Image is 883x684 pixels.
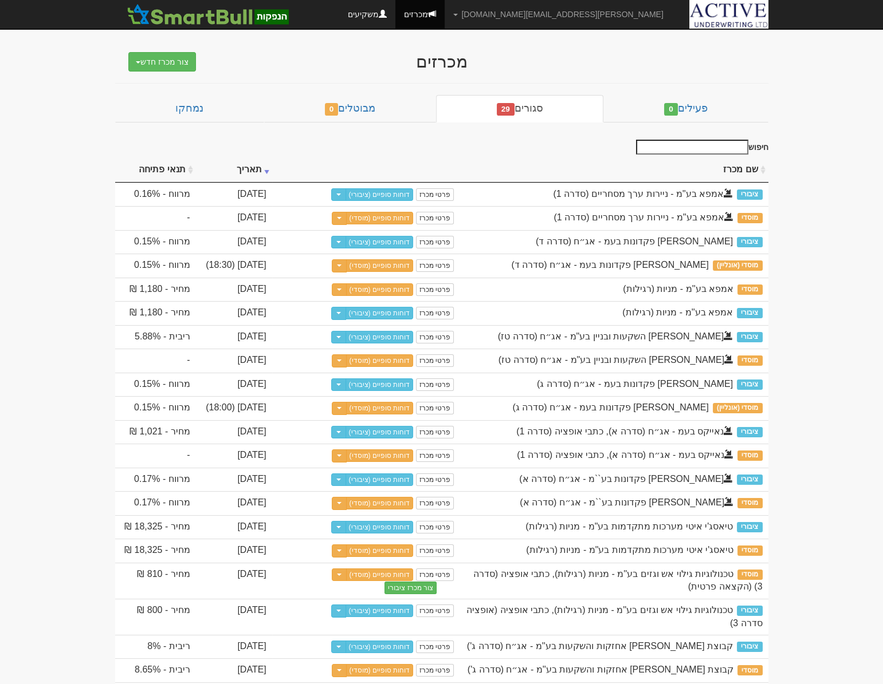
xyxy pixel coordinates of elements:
td: [DATE] (18:00) [196,396,272,420]
a: פרטי מכרז [416,259,454,272]
th: תאריך : activate to sort column ascending [196,157,272,183]
td: מרווח - 0.16% [115,183,196,207]
span: מוסדי [737,570,762,580]
a: דוחות סופיים (מוסדי) [346,283,414,296]
a: פרטי מכרז [416,236,454,248]
a: דוחות סופיים (מוסדי) [346,497,414,509]
td: [DATE] [196,230,272,254]
span: פרשקובסקי השקעות ובניין בע"מ - אג״ח (סדרה טז) [499,355,733,365]
a: פרטי מכרז [416,604,454,617]
span: טכנולוגיות גילוי אש וגזים בע''מ - מניות (רגילות), כתבי אופציה (סדרה 3) (הקצאה פרטית) [473,569,763,592]
span: מוסדי [737,665,762,675]
label: חיפוש [632,140,768,155]
td: מחיר - 810 ₪ [115,563,196,599]
td: - [115,349,196,373]
a: דוחות סופיים (מוסדי) [346,449,414,462]
a: סגורים [436,95,604,122]
span: 29 [497,103,515,116]
a: מבוטלים [264,95,436,122]
span: נאייקס בעמ - אג״ח (סדרה א), כתבי אופציה (סדרה 1) [517,450,733,460]
a: דוחות סופיים (ציבורי) [346,426,414,438]
td: [DATE] [196,635,272,659]
span: ספיר פקדונות בעמ - אג״ח (סדרה ג) [513,402,709,412]
td: מחיר - 1,180 ₪ [115,301,196,325]
td: מרווח - 0.15% [115,230,196,254]
td: מרווח - 0.17% [115,491,196,515]
a: פרטי מכרז [416,331,454,343]
a: דוחות סופיים (ציבורי) [346,307,414,319]
a: פעילים [603,95,768,122]
span: 0 [664,103,678,116]
td: מחיר - 1,180 ₪ [115,278,196,302]
span: ספיר פקדונות בע``מ - אג״ח (סדרה א) [519,474,733,484]
a: פרטי מכרז [416,473,454,486]
td: [DATE] [196,658,272,682]
a: פרטי מכרז [416,449,454,462]
a: פרטי מכרז [416,354,454,367]
th: שם מכרז : activate to sort column ascending [460,157,768,183]
td: [DATE] [196,278,272,302]
span: מוסדי [737,355,762,366]
span: ציבורי [737,427,762,437]
td: [DATE] [196,325,272,349]
button: צור מכרז חדש [128,52,197,72]
a: פרטי מכרז [416,307,454,319]
a: פרטי מכרז [416,212,454,224]
span: ציבורי [737,522,762,532]
td: מרווח - 0.17% [115,468,196,492]
span: נאייקס בעמ - אג״ח (סדרה א), כתבי אופציה (סדרה 1) [516,426,733,436]
a: דוחות סופיים (ציבורי) [346,604,414,617]
td: מחיר - 1,021 ₪ [115,420,196,444]
a: פרטי מכרז [416,521,454,533]
img: SmartBull Logo [124,3,292,26]
span: מוסדי [737,284,762,295]
div: מכרזים [218,52,665,71]
span: טיאסג'י איטי מערכות מתקדמות בע"מ - מניות (רגילות) [525,521,733,531]
span: מוסדי (אונליין) [713,260,763,271]
a: דוחות סופיים (מוסדי) [346,544,414,557]
a: פרטי מכרז [416,544,454,557]
a: פרטי מכרז [416,426,454,438]
td: מרווח - 0.15% [115,396,196,420]
a: דוחות סופיים (ציבורי) [346,640,414,653]
td: [DATE] [196,349,272,373]
td: - [115,444,196,468]
span: מוסדי [737,498,762,508]
td: מרווח - 0.15% [115,373,196,397]
a: דוחות סופיים (ציבורי) [346,331,414,343]
span: פרשקובסקי השקעות ובניין בע"מ - אג״ח (סדרה טז) [498,331,733,341]
span: ציבורי [737,189,762,200]
td: ריבית - 8.65% [115,658,196,682]
a: פרטי מכרז [416,497,454,509]
td: [DATE] [196,599,272,635]
span: ספיר פקדונות בע``מ - אג״ח (סדרה א) [520,497,733,507]
th: תנאי פתיחה : activate to sort column ascending [115,157,196,183]
span: ציבורי [737,332,762,342]
span: ציבורי [737,308,762,318]
td: [DATE] [196,183,272,207]
a: דוחות סופיים (מוסדי) [346,664,414,677]
a: פרטי מכרז [416,568,454,581]
td: [DATE] [196,563,272,599]
a: דוחות סופיים (מוסדי) [346,354,414,367]
td: [DATE] [196,206,272,230]
span: ציבורי [737,237,762,247]
a: דוחות סופיים (ציבורי) [346,378,414,391]
a: פרטי מכרז [416,188,454,201]
span: אמפא בע''מ - מניות (רגילות) [622,307,733,317]
td: [DATE] (18:30) [196,254,272,278]
td: [DATE] [196,420,272,444]
td: [DATE] [196,444,272,468]
td: [DATE] [196,515,272,539]
a: פרטי מכרז [416,283,454,296]
a: דוחות סופיים (ציבורי) [346,188,414,201]
td: ריבית - 8% [115,635,196,659]
input: חיפוש [636,140,748,155]
span: מוסדי [737,545,762,556]
td: מחיר - 18,325 ₪ [115,515,196,539]
span: אמפא בע"מ - ניירות ערך מסחריים (סדרה 1) [553,189,733,199]
span: מוסדי (אונליין) [713,403,763,413]
a: פרטי מכרז [416,640,454,653]
span: אמפא בע"מ - ניירות ערך מסחריים (סדרה 1) [554,212,733,222]
span: קבוצת אורון אחזקות והשקעות בע''מ - אג״ח (סדרה ג') [467,641,733,651]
